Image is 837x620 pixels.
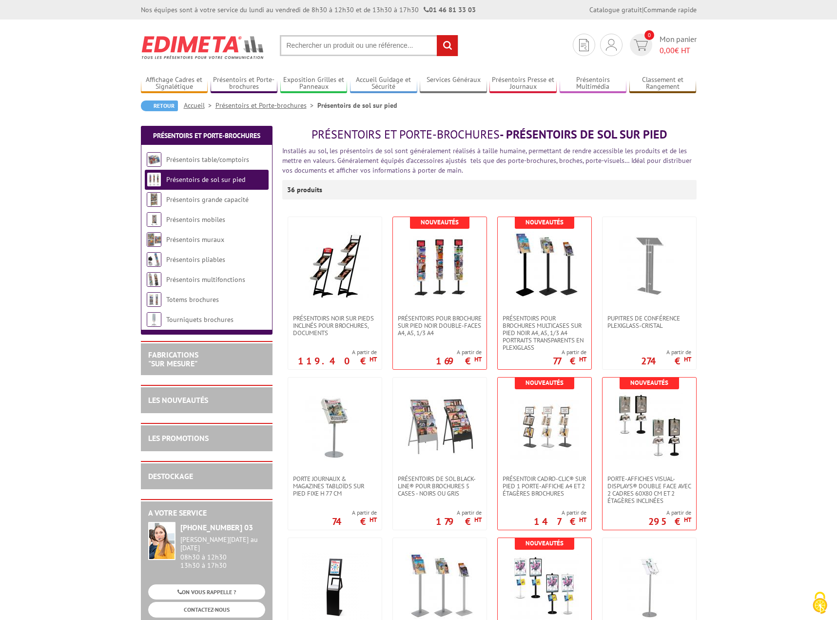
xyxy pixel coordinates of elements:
img: Présentoir Cadro-Clic® sur pied 1 porte-affiche A4 et 2 étagères brochures [510,392,579,460]
a: Présentoirs pliables [166,255,225,264]
img: Présentoirs muraux [147,232,161,247]
a: Présentoirs pour brochure sur pied NOIR double-faces A4, A5, 1/3 A4 [393,315,487,337]
a: Présentoirs NOIR sur pieds inclinés pour brochures, documents [288,315,382,337]
button: Cookies (fenêtre modale) [803,587,837,620]
div: 08h30 à 12h30 13h30 à 17h30 [180,536,265,569]
span: 0 [644,30,654,40]
a: Présentoirs et Porte-brochures [215,101,317,110]
sup: HT [684,516,691,524]
p: 77 € [553,358,586,364]
li: Présentoirs de sol sur pied [317,100,397,110]
font: Installés au sol, les présentoirs de sol sont généralement réalisés à taille humaine, permettant ... [282,146,692,175]
div: Nos équipes sont à votre service du lundi au vendredi de 8h30 à 12h30 et de 13h30 à 17h30 [141,5,476,15]
a: Présentoirs et Porte-brochures [211,76,278,92]
img: Présentoirs pour brochures multicases sur pied NOIR A4, A5, 1/3 A4 Portraits transparents en plex... [510,232,579,300]
div: | [589,5,697,15]
img: Totems brochures [147,292,161,307]
img: Présentoirs NOIR sur pieds inclinés pour brochures, documents [301,232,369,300]
span: A partir de [534,509,586,517]
sup: HT [370,516,377,524]
p: 295 € [648,519,691,524]
a: Présentoir Cadro-Clic® sur pied 1 porte-affiche A4 et 2 étagères brochures [498,475,591,497]
span: Présentoirs pour brochures multicases sur pied NOIR A4, A5, 1/3 A4 Portraits transparents en plex... [503,315,586,351]
a: DESTOCKAGE [148,471,193,481]
p: 169 € [436,358,482,364]
sup: HT [579,355,586,363]
span: Mon panier [660,34,697,56]
img: Présentoirs pour brochure sur pied NOIR double-faces A4, A5, 1/3 A4 [406,232,474,300]
sup: HT [579,516,586,524]
p: 147 € [534,519,586,524]
span: Présentoir Cadro-Clic® sur pied 1 porte-affiche A4 et 2 étagères brochures [503,475,586,497]
a: Présentoirs pour brochures multicases sur pied NOIR A4, A5, 1/3 A4 Portraits transparents en plex... [498,315,591,351]
img: devis rapide [606,39,617,51]
a: Présentoirs Multimédia [560,76,627,92]
span: Porte-affiches Visual-Displays® double face avec 2 cadres 60x80 cm et 2 étagères inclinées [607,475,691,504]
h2: A votre service [148,509,265,518]
a: Retour [141,100,178,111]
a: Totems brochures [166,295,219,304]
p: 119.40 € [298,358,377,364]
a: Présentoirs et Porte-brochures [153,131,260,140]
a: Accueil [184,101,215,110]
a: FABRICATIONS"Sur Mesure" [148,350,198,368]
a: Accueil Guidage et Sécurité [350,76,417,92]
sup: HT [684,355,691,363]
sup: HT [474,355,482,363]
a: Présentoirs Presse et Journaux [489,76,557,92]
a: Classement et Rangement [629,76,697,92]
a: Présentoirs muraux [166,235,224,244]
span: Présentoirs de sol Black-Line® pour brochures 5 Cases - Noirs ou Gris [398,475,482,497]
a: Porte-affiches Visual-Displays® double face avec 2 cadres 60x80 cm et 2 étagères inclinées [603,475,696,504]
p: 179 € [436,519,482,524]
a: Porte Journaux & Magazines Tabloïds sur pied fixe H 77 cm [288,475,382,497]
span: A partir de [436,348,482,356]
span: A partir de [332,509,377,517]
span: A partir de [298,348,377,356]
a: Tourniquets brochures [166,315,234,324]
span: A partir de [436,509,482,517]
img: Présentoirs de sol sur pied [147,172,161,187]
b: Nouveautés [526,539,564,547]
img: Présentoirs grande capacité [147,192,161,207]
p: 74 € [332,519,377,524]
input: Rechercher un produit ou une référence... [280,35,458,56]
a: devis rapide 0 Mon panier 0,00€ HT [627,34,697,56]
span: Présentoirs pour brochure sur pied NOIR double-faces A4, A5, 1/3 A4 [398,315,482,337]
sup: HT [474,516,482,524]
a: Catalogue gratuit [589,5,642,14]
div: [PERSON_NAME][DATE] au [DATE] [180,536,265,552]
span: A partir de [641,348,691,356]
img: Porte-affiches Visual-Displays® double face avec 2 cadres 60x80 cm et 2 étagères inclinées [615,392,683,460]
img: Tourniquets brochures [147,312,161,327]
img: Porte Journaux & Magazines Tabloïds sur pied fixe H 77 cm [301,392,369,460]
span: Pupitres de conférence plexiglass-cristal [607,315,691,329]
img: Edimeta [141,29,265,65]
b: Nouveautés [630,379,668,387]
b: Nouveautés [421,218,459,226]
a: LES NOUVEAUTÉS [148,395,208,405]
a: LES PROMOTIONS [148,433,209,443]
a: Présentoirs mobiles [166,215,225,224]
input: rechercher [437,35,458,56]
a: Présentoirs de sol sur pied [166,175,245,184]
span: 0,00 [660,45,675,55]
span: A partir de [553,348,586,356]
p: 36 produits [287,180,324,200]
a: Présentoirs grande capacité [166,195,249,204]
strong: 01 46 81 33 03 [424,5,476,14]
b: Nouveautés [526,218,564,226]
span: € HT [660,45,697,56]
img: Présentoirs de sol Black-Line® pour brochures 5 Cases - Noirs ou Gris [406,392,474,460]
img: widget-service.jpg [148,522,175,560]
img: Cookies (fenêtre modale) [808,591,832,615]
img: Présentoirs table/comptoirs [147,152,161,167]
a: Affichage Cadres et Signalétique [141,76,208,92]
p: 274 € [641,358,691,364]
span: Présentoirs et Porte-brochures [311,127,500,142]
sup: HT [370,355,377,363]
img: Présentoirs pliables [147,252,161,267]
a: ON VOUS RAPPELLE ? [148,584,265,600]
a: Présentoirs multifonctions [166,275,245,284]
a: Services Généraux [420,76,487,92]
